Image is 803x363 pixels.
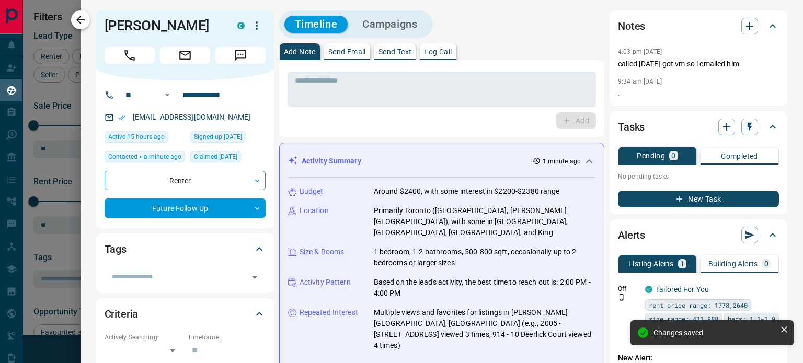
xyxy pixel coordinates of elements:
[618,78,662,85] p: 9:34 am [DATE]
[105,47,155,64] span: Call
[118,114,125,121] svg: Email Verified
[105,198,266,218] div: Future Follow Up
[618,119,645,135] h2: Tasks
[374,307,595,351] p: Multiple views and favorites for listings in [PERSON_NAME][GEOGRAPHIC_DATA], [GEOGRAPHIC_DATA] (e...
[618,114,779,139] div: Tasks
[237,22,245,29] div: condos.ca
[618,14,779,39] div: Notes
[618,223,779,248] div: Alerts
[618,169,779,184] p: No pending tasks
[618,88,779,99] p: .
[708,260,758,267] p: Building Alerts
[105,301,266,326] div: Criteria
[194,151,237,162] span: Claimed [DATE]
[374,247,595,268] p: 1 bedroom, 1-2 bathrooms, 500-800 sqft, occasionally up to 2 bedrooms or larger sizes
[284,16,348,33] button: Timeline
[618,227,645,243] h2: Alerts
[108,132,165,142] span: Active 15 hours ago
[284,48,316,55] p: Add Note
[160,47,210,64] span: Email
[649,313,718,324] span: size range: 431,988
[105,151,185,166] div: Fri Sep 12 2025
[215,47,266,64] span: Message
[653,329,776,337] div: Changes saved
[247,270,262,285] button: Open
[728,313,775,324] span: beds: 1.1-1.9
[618,18,645,34] h2: Notes
[618,294,625,301] svg: Push Notification Only
[300,307,358,318] p: Repeated Interest
[188,333,266,342] p: Timeframe:
[190,151,266,166] div: Wed Sep 10 2025
[656,285,709,294] a: Tailored For You
[374,186,560,197] p: Around $2400, with some interest in $2200-$2380 range
[105,131,185,146] div: Fri Sep 12 2025
[378,48,412,55] p: Send Text
[764,260,768,267] p: 0
[618,191,779,207] button: New Task
[194,132,242,142] span: Signed up [DATE]
[300,186,324,197] p: Budget
[288,151,595,171] div: Activity Summary1 minute ago
[680,260,684,267] p: 1
[645,286,652,293] div: condos.ca
[374,277,595,299] p: Based on the lead's activity, the best time to reach out is: 2:00 PM - 4:00 PM
[628,260,674,267] p: Listing Alerts
[721,153,758,160] p: Completed
[424,48,452,55] p: Log Call
[190,131,266,146] div: Sat Aug 23 2025
[108,151,181,162] span: Contacted < a minute ago
[328,48,366,55] p: Send Email
[105,171,266,190] div: Renter
[671,152,675,159] p: 0
[133,113,251,121] a: [EMAIL_ADDRESS][DOMAIN_NAME]
[300,277,351,288] p: Activity Pattern
[105,241,127,257] h2: Tags
[618,284,639,294] p: Off
[105,333,182,342] p: Actively Searching:
[543,157,581,166] p: 1 minute ago
[105,237,266,262] div: Tags
[618,58,779,69] p: called [DATE] got vm so i emailed him
[649,300,748,310] span: rent price range: 1778,2640
[618,48,662,55] p: 4:03 pm [DATE]
[105,306,139,322] h2: Criteria
[105,17,222,34] h1: [PERSON_NAME]
[300,205,329,216] p: Location
[637,152,665,159] p: Pending
[161,89,174,101] button: Open
[302,156,361,167] p: Activity Summary
[374,205,595,238] p: Primarily Toronto ([GEOGRAPHIC_DATA], [PERSON_NAME][GEOGRAPHIC_DATA]), with some in [GEOGRAPHIC_D...
[352,16,428,33] button: Campaigns
[300,247,345,257] p: Size & Rooms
